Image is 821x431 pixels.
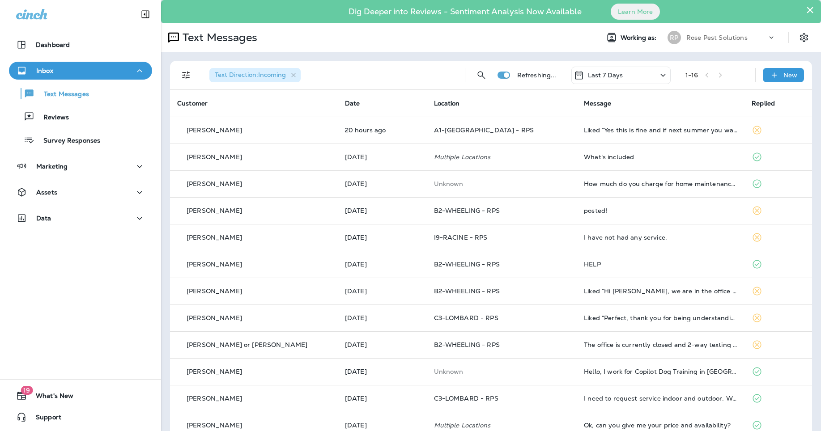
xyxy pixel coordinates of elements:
p: Sep 29, 2025 07:10 AM [345,287,420,295]
p: [PERSON_NAME] [187,314,242,321]
div: I need to request service indoor and outdoor. We are a new customer, about 2 months into contract... [584,395,737,402]
p: [PERSON_NAME] [187,422,242,429]
p: [PERSON_NAME] [187,180,242,187]
span: I9-RACINE - RPS [434,233,488,241]
div: Hello, I work for Copilot Dog Training in Avondale and we are looking for someone to spray our fa... [584,368,737,375]
div: 1 - 16 [685,72,698,79]
p: Text Messages [179,31,257,44]
p: Sep 29, 2025 11:25 AM [345,207,420,214]
span: B2-WHEELING - RPS [434,287,500,295]
p: Dashboard [36,41,70,48]
div: The office is currently closed and 2-way texting is unavailable, if this is an urgent matter plea... [584,341,737,348]
span: Replied [752,99,775,107]
button: Collapse Sidebar [133,5,158,23]
p: Sep 29, 2025 07:45 AM [345,261,420,268]
p: Sep 29, 2025 10:37 AM [345,234,420,241]
span: Location [434,99,460,107]
div: Text Direction:Incoming [209,68,301,82]
button: Reviews [9,107,152,126]
span: A1-[GEOGRAPHIC_DATA] - RPS [434,126,534,134]
button: Marketing [9,157,152,175]
p: Multiple Locations [434,422,570,429]
p: Sep 29, 2025 04:31 PM [345,180,420,187]
span: C3-LOMBARD - RPS [434,314,498,322]
p: New [783,72,797,79]
p: This customer does not have a last location and the phone number they messaged is not assigned to... [434,368,570,375]
p: Sep 25, 2025 02:53 PM [345,395,420,402]
div: Liked “Perfect, thank you for being understanding! We have you scheduled and locked in for 10/1/2... [584,314,737,321]
p: Data [36,215,51,222]
button: Survey Responses [9,131,152,149]
span: What's New [27,392,73,403]
p: Oct 1, 2025 10:47 AM [345,127,420,134]
button: Filters [177,66,195,84]
p: Reviews [34,114,69,122]
p: Text Messages [35,90,89,99]
p: Inbox [36,67,53,74]
p: Sep 25, 2025 11:48 AM [345,422,420,429]
p: Sep 26, 2025 02:10 PM [345,314,420,321]
div: How much do you charge for home maintenance program ? [584,180,737,187]
p: Dig Deeper into Reviews - Sentiment Analysis Now Available [323,10,608,13]
button: Assets [9,183,152,201]
button: 19What's New [9,387,152,405]
span: Working as: [621,34,659,42]
p: This customer does not have a last location and the phone number they messaged is not assigned to... [434,180,570,187]
div: Liked “Hi Jeremy, we are in the office from 7am-6pm, give us a call when you get the chance so we... [584,287,737,295]
span: Text Direction : Incoming [215,71,286,79]
button: Close [806,3,814,17]
div: Liked “Yes this is fine and if next summer you want to get maintenance started, we can get that s... [584,127,737,134]
span: Customer [177,99,208,107]
span: 19 [21,386,33,395]
span: C3-LOMBARD - RPS [434,394,498,402]
p: [PERSON_NAME] [187,207,242,214]
div: HELP [584,261,737,268]
div: I have not had any service. [584,234,737,241]
p: Sep 26, 2025 07:46 AM [345,341,420,348]
p: [PERSON_NAME] [187,261,242,268]
button: Data [9,209,152,227]
p: [PERSON_NAME] or [PERSON_NAME] [187,341,307,348]
button: Settings [796,30,812,46]
p: [PERSON_NAME] [187,127,242,134]
p: Survey Responses [34,137,100,145]
p: Refreshing... [517,72,557,79]
button: Support [9,408,152,426]
p: Sep 25, 2025 03:44 PM [345,368,420,375]
p: Assets [36,189,57,196]
p: Marketing [36,163,68,170]
span: Date [345,99,360,107]
span: B2-WHEELING - RPS [434,341,500,349]
p: Sep 30, 2025 10:28 AM [345,153,420,161]
button: Learn More [611,4,660,20]
button: Dashboard [9,36,152,54]
p: [PERSON_NAME] [187,234,242,241]
span: B2-WHEELING - RPS [434,260,500,268]
p: [PERSON_NAME] [187,153,242,161]
p: Last 7 Days [588,72,623,79]
div: RP [668,31,681,44]
p: [PERSON_NAME] [187,287,242,295]
div: What's included [584,153,737,161]
button: Inbox [9,62,152,80]
p: Rose Pest Solutions [686,34,748,41]
div: posted! [584,207,737,214]
p: Multiple Locations [434,153,570,161]
span: Support [27,414,61,424]
span: B2-WHEELING - RPS [434,207,500,215]
p: [PERSON_NAME] [187,368,242,375]
div: Ok, can you give me your price and availability? [584,422,737,429]
span: Message [584,99,611,107]
button: Search Messages [472,66,490,84]
button: Text Messages [9,84,152,103]
p: [PERSON_NAME] [187,395,242,402]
